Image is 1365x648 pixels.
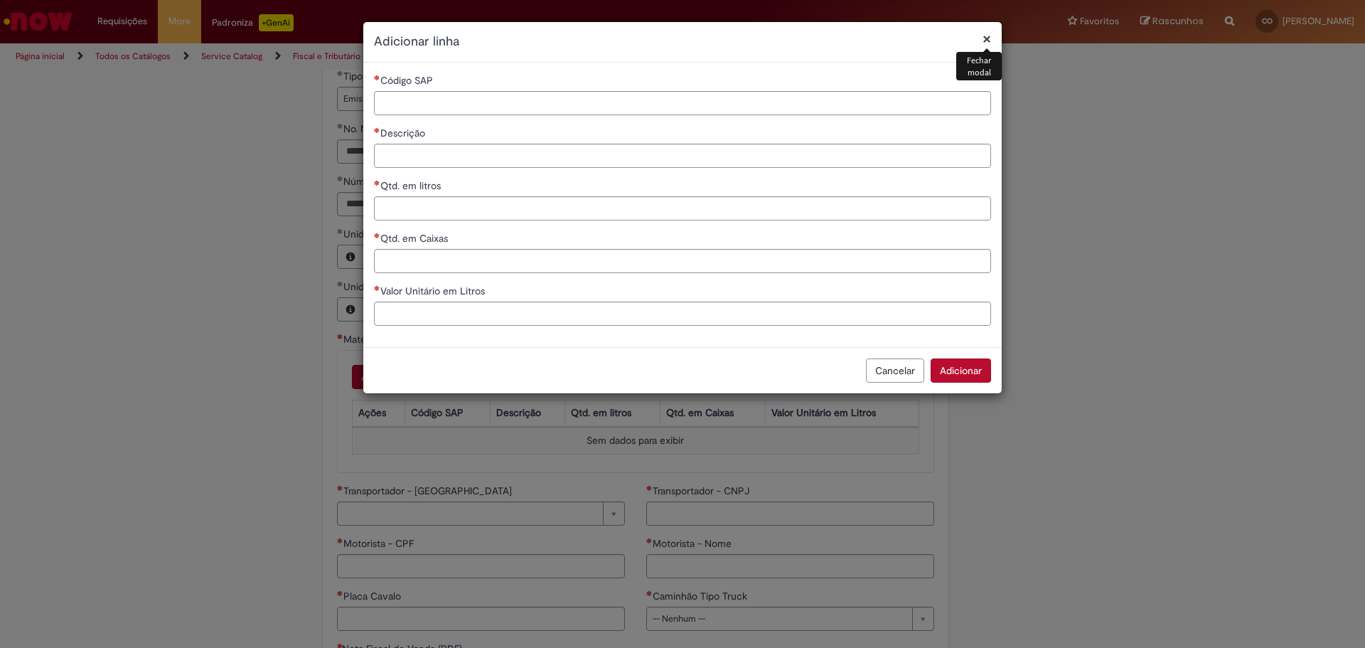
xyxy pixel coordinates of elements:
span: Necessários [374,127,380,133]
button: Adicionar [931,358,991,383]
span: Necessários [374,75,380,80]
div: Fechar modal [956,52,1002,80]
input: Qtd. em Caixas [374,249,991,273]
span: Valor Unitário em Litros [380,285,488,297]
span: Qtd. em Caixas [380,232,451,245]
input: Descrição [374,144,991,168]
input: Código SAP [374,91,991,115]
span: Necessários [374,233,380,238]
button: Cancelar [866,358,924,383]
input: Qtd. em litros [374,196,991,221]
span: Necessários [374,285,380,291]
h2: Adicionar linha [374,33,991,51]
input: Valor Unitário em Litros [374,302,991,326]
span: Qtd. em litros [380,179,444,192]
span: Descrição [380,127,428,139]
span: Código SAP [380,74,436,87]
button: Fechar modal [983,31,991,46]
span: Necessários [374,180,380,186]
